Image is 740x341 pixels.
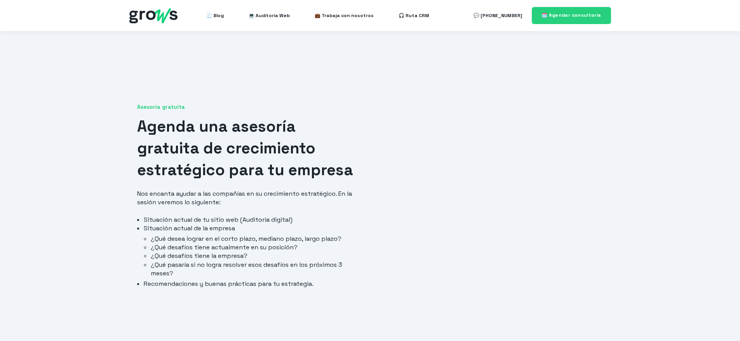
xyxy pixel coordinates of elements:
span: Asesoría gratuita [137,103,356,111]
a: 💻 Auditoría Web [249,8,290,23]
li: ¿Qué pasaría si no logra resolver esos desafíos en los próximos 3 meses? [151,261,356,278]
li: Situación actual de tu sitio web (Auditoría digital) [144,216,356,224]
a: 💼 Trabaja con nosotros [315,8,374,23]
p: Nos encanta ayudar a las compañías en su crecimiento estratégico. En la sesión veremos lo siguiente: [137,190,356,207]
li: Recomendaciones y buenas prácticas para tu estrategia. [144,280,356,288]
iframe: Chat Widget [701,304,740,341]
h1: Agenda una asesoría gratuita de crecimiento estratégico para tu empresa [137,116,356,181]
a: 🧾 Blog [206,8,224,23]
li: ¿Qué desea lograr en el corto plazo, mediano plazo, largo plazo? [151,235,356,243]
span: 🗓️ Agendar consultoría [542,12,601,18]
li: Situación actual de la empresa [144,224,356,278]
a: 💬 [PHONE_NUMBER] [474,8,522,23]
li: ¿Qué desafíos tiene la empresa? [151,252,356,260]
li: ¿Qué desafíos tiene actualmente en su posición? [151,243,356,252]
img: grows - hubspot [129,8,178,23]
a: 🗓️ Agendar consultoría [532,7,611,24]
a: 🎧 Ruta CRM [399,8,429,23]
